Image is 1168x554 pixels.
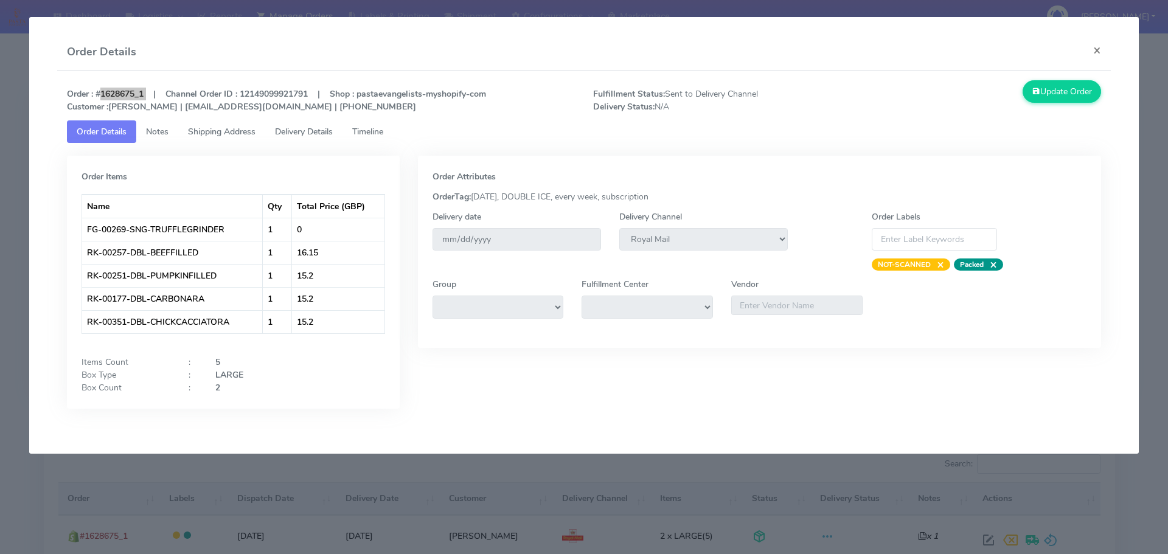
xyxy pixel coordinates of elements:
[352,126,383,137] span: Timeline
[67,44,136,60] h4: Order Details
[77,126,127,137] span: Order Details
[179,356,206,369] div: :
[72,381,179,394] div: Box Count
[215,369,243,381] strong: LARGE
[292,195,384,218] th: Total Price (GBP)
[72,356,179,369] div: Items Count
[433,210,481,223] label: Delivery date
[960,260,984,269] strong: Packed
[179,381,206,394] div: :
[215,382,220,393] strong: 2
[593,101,655,113] strong: Delivery Status:
[263,264,291,287] td: 1
[433,278,456,291] label: Group
[82,218,263,241] td: FG-00269-SNG-TRUFFLEGRINDER
[263,241,291,264] td: 1
[984,258,997,271] span: ×
[67,120,1102,143] ul: Tabs
[82,195,263,218] th: Name
[82,241,263,264] td: RK-00257-DBL-BEEFFILLED
[292,264,384,287] td: 15.2
[433,171,496,182] strong: Order Attributes
[82,287,263,310] td: RK-00177-DBL-CARBONARA
[292,310,384,333] td: 15.2
[72,369,179,381] div: Box Type
[263,195,291,218] th: Qty
[263,310,291,333] td: 1
[423,190,1096,203] div: [DATE], DOUBLE ICE, every week, subscription
[215,356,220,368] strong: 5
[931,258,944,271] span: ×
[593,88,665,100] strong: Fulfillment Status:
[67,101,108,113] strong: Customer :
[292,218,384,241] td: 0
[82,310,263,333] td: RK-00351-DBL-CHICKCACCIATORA
[292,287,384,310] td: 15.2
[872,210,920,223] label: Order Labels
[584,88,847,113] span: Sent to Delivery Channel N/A
[619,210,682,223] label: Delivery Channel
[188,126,255,137] span: Shipping Address
[292,241,384,264] td: 16.15
[82,171,127,182] strong: Order Items
[731,296,863,315] input: Enter Vendor Name
[582,278,648,291] label: Fulfillment Center
[1023,80,1102,103] button: Update Order
[433,191,471,203] strong: OrderTag:
[146,126,169,137] span: Notes
[67,88,486,113] strong: Order : #1628675_1 | Channel Order ID : 12149099921791 | Shop : pastaevangelists-myshopify-com [P...
[275,126,333,137] span: Delivery Details
[179,369,206,381] div: :
[263,287,291,310] td: 1
[263,218,291,241] td: 1
[1083,34,1111,66] button: Close
[872,228,997,251] input: Enter Label Keywords
[878,260,931,269] strong: NOT-SCANNED
[82,264,263,287] td: RK-00251-DBL-PUMPKINFILLED
[731,278,759,291] label: Vendor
